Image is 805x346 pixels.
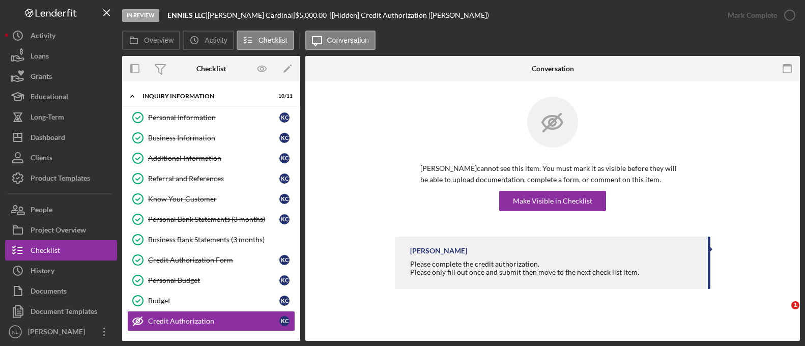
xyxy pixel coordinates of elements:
[31,240,60,263] div: Checklist
[122,31,180,50] button: Overview
[410,268,639,276] div: Please only fill out once and submit then move to the next check list item.
[167,11,208,19] div: |
[31,301,97,324] div: Document Templates
[237,31,294,50] button: Checklist
[410,247,467,255] div: [PERSON_NAME]
[279,255,290,265] div: K C
[5,261,117,281] button: History
[279,316,290,326] div: K C
[148,154,279,162] div: Additional Information
[717,5,800,25] button: Mark Complete
[5,46,117,66] button: Loans
[148,195,279,203] div: Know Your Customer
[122,9,159,22] div: In Review
[12,329,19,335] text: NL
[327,36,369,44] label: Conversation
[148,175,279,183] div: Referral and References
[31,148,52,170] div: Clients
[148,215,279,223] div: Personal Bank Statements (3 months)
[127,148,295,168] a: Additional InformationKC
[5,66,117,86] button: Grants
[31,261,54,283] div: History
[279,153,290,163] div: K C
[279,296,290,306] div: K C
[127,189,295,209] a: Know Your CustomerKC
[791,301,799,309] span: 1
[31,46,49,69] div: Loans
[31,220,86,243] div: Project Overview
[205,36,227,44] label: Activity
[148,236,295,244] div: Business Bank Statements (3 months)
[148,134,279,142] div: Business Information
[5,240,117,261] button: Checklist
[127,291,295,311] a: BudgetKC
[127,128,295,148] a: Business InformationKC
[5,301,117,322] button: Document Templates
[25,322,92,344] div: [PERSON_NAME]
[274,93,293,99] div: 10 / 11
[5,107,117,127] button: Long-Term
[770,301,795,326] iframe: Intercom live chat
[127,250,295,270] a: Credit Authorization FormKC
[31,25,55,48] div: Activity
[127,209,295,229] a: Personal Bank Statements (3 months)KC
[142,93,267,99] div: INQUIRY INFORMATION
[148,276,279,284] div: Personal Budget
[513,191,592,211] div: Make Visible in Checklist
[31,281,67,304] div: Documents
[5,281,117,301] button: Documents
[5,168,117,188] button: Product Templates
[279,112,290,123] div: K C
[127,168,295,189] a: Referral and ReferencesKC
[31,86,68,109] div: Educational
[258,36,287,44] label: Checklist
[127,107,295,128] a: Personal InformationKC
[420,163,685,186] p: [PERSON_NAME] cannot see this item. You must mark it as visible before they will be able to uploa...
[279,133,290,143] div: K C
[5,220,117,240] button: Project Overview
[148,113,279,122] div: Personal Information
[5,25,117,46] button: Activity
[31,168,90,191] div: Product Templates
[5,322,117,342] button: NL[PERSON_NAME]
[31,107,64,130] div: Long-Term
[279,174,290,184] div: K C
[183,31,234,50] button: Activity
[144,36,174,44] label: Overview
[499,191,606,211] button: Make Visible in Checklist
[5,199,117,220] button: People
[127,311,295,331] a: Credit AuthorizationKC
[127,270,295,291] a: Personal BudgetKC
[279,214,290,224] div: K C
[31,66,52,89] div: Grants
[295,11,330,19] div: $5,000.00
[5,86,117,107] a: Educational
[5,148,117,168] button: Clients
[31,199,52,222] div: People
[279,194,290,204] div: K C
[196,65,226,73] div: Checklist
[31,127,65,150] div: Dashboard
[532,65,574,73] div: Conversation
[148,297,279,305] div: Budget
[208,11,295,19] div: [PERSON_NAME] Cardinal |
[728,5,777,25] div: Mark Complete
[410,260,639,276] div: Please complete the credit authorization.
[5,127,117,148] button: Dashboard
[148,317,279,325] div: Credit Authorization
[148,256,279,264] div: Credit Authorization Form
[167,11,206,19] b: ENNIES LLC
